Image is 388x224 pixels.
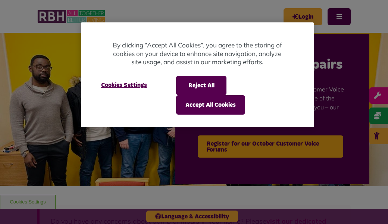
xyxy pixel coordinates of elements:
button: Cookies Settings [92,76,156,94]
button: Reject All [176,76,226,95]
div: Cookie banner [81,22,314,127]
p: By clicking “Accept All Cookies”, you agree to the storing of cookies on your device to enhance s... [111,41,284,66]
div: Privacy [81,22,314,127]
button: Accept All Cookies [176,95,245,115]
